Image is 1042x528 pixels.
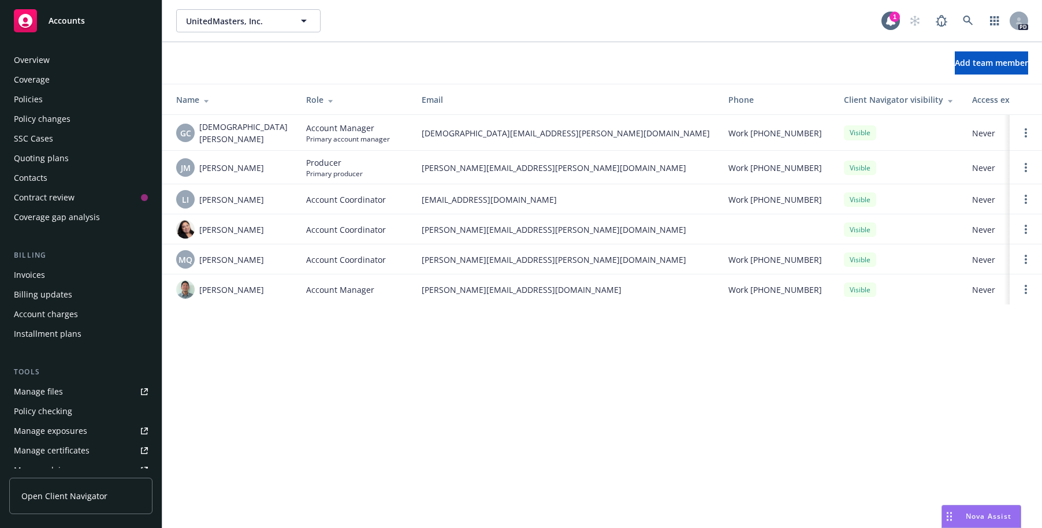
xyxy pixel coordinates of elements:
[9,305,152,324] a: Account charges
[983,9,1006,32] a: Switch app
[844,282,876,297] div: Visible
[9,169,152,187] a: Contacts
[199,121,288,145] span: [DEMOGRAPHIC_DATA][PERSON_NAME]
[890,12,900,22] div: 1
[1019,222,1033,236] a: Open options
[306,94,403,106] div: Role
[930,9,953,32] a: Report a Bug
[9,285,152,304] a: Billing updates
[14,149,69,168] div: Quoting plans
[422,127,710,139] span: [DEMOGRAPHIC_DATA][EMAIL_ADDRESS][PERSON_NAME][DOMAIN_NAME]
[306,284,374,296] span: Account Manager
[422,284,710,296] span: [PERSON_NAME][EMAIL_ADDRESS][DOMAIN_NAME]
[9,402,152,421] a: Policy checking
[14,325,81,343] div: Installment plans
[49,16,85,25] span: Accounts
[955,57,1028,68] span: Add team member
[9,110,152,128] a: Policy changes
[306,134,390,144] span: Primary account manager
[844,125,876,140] div: Visible
[306,169,363,179] span: Primary producer
[14,305,78,324] div: Account charges
[306,224,386,236] span: Account Coordinator
[955,51,1028,75] button: Add team member
[306,194,386,206] span: Account Coordinator
[14,266,45,284] div: Invoices
[14,441,90,460] div: Manage certificates
[9,441,152,460] a: Manage certificates
[1019,126,1033,140] a: Open options
[14,90,43,109] div: Policies
[728,127,822,139] span: Work [PHONE_NUMBER]
[844,192,876,207] div: Visible
[422,162,710,174] span: [PERSON_NAME][EMAIL_ADDRESS][PERSON_NAME][DOMAIN_NAME]
[9,51,152,69] a: Overview
[9,250,152,261] div: Billing
[9,149,152,168] a: Quoting plans
[422,194,710,206] span: [EMAIL_ADDRESS][DOMAIN_NAME]
[9,325,152,343] a: Installment plans
[176,9,321,32] button: UnitedMasters, Inc.
[9,5,152,37] a: Accounts
[14,208,100,226] div: Coverage gap analysis
[9,188,152,207] a: Contract review
[182,194,189,206] span: LI
[9,266,152,284] a: Invoices
[199,284,264,296] span: [PERSON_NAME]
[728,194,822,206] span: Work [PHONE_NUMBER]
[9,422,152,440] a: Manage exposures
[176,94,288,106] div: Name
[14,382,63,401] div: Manage files
[941,505,1021,528] button: Nova Assist
[957,9,980,32] a: Search
[9,129,152,148] a: SSC Cases
[422,94,710,106] div: Email
[9,461,152,479] a: Manage claims
[844,161,876,175] div: Visible
[199,194,264,206] span: [PERSON_NAME]
[1019,252,1033,266] a: Open options
[14,461,72,479] div: Manage claims
[422,224,710,236] span: [PERSON_NAME][EMAIL_ADDRESS][PERSON_NAME][DOMAIN_NAME]
[14,51,50,69] div: Overview
[306,122,390,134] span: Account Manager
[14,129,53,148] div: SSC Cases
[186,15,286,27] span: UnitedMasters, Inc.
[966,511,1011,521] span: Nova Assist
[1019,192,1033,206] a: Open options
[176,220,195,239] img: photo
[14,422,87,440] div: Manage exposures
[9,208,152,226] a: Coverage gap analysis
[844,222,876,237] div: Visible
[844,94,954,106] div: Client Navigator visibility
[903,9,926,32] a: Start snowing
[728,94,825,106] div: Phone
[178,254,192,266] span: MQ
[14,70,50,89] div: Coverage
[1019,161,1033,174] a: Open options
[14,402,72,421] div: Policy checking
[199,224,264,236] span: [PERSON_NAME]
[844,252,876,267] div: Visible
[422,254,710,266] span: [PERSON_NAME][EMAIL_ADDRESS][PERSON_NAME][DOMAIN_NAME]
[14,285,72,304] div: Billing updates
[9,366,152,378] div: Tools
[199,162,264,174] span: [PERSON_NAME]
[942,505,957,527] div: Drag to move
[306,157,363,169] span: Producer
[9,90,152,109] a: Policies
[728,284,822,296] span: Work [PHONE_NUMBER]
[306,254,386,266] span: Account Coordinator
[14,169,47,187] div: Contacts
[199,254,264,266] span: [PERSON_NAME]
[21,490,107,502] span: Open Client Navigator
[1019,282,1033,296] a: Open options
[9,382,152,401] a: Manage files
[176,280,195,299] img: photo
[728,254,822,266] span: Work [PHONE_NUMBER]
[14,110,70,128] div: Policy changes
[9,70,152,89] a: Coverage
[728,162,822,174] span: Work [PHONE_NUMBER]
[180,127,191,139] span: GC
